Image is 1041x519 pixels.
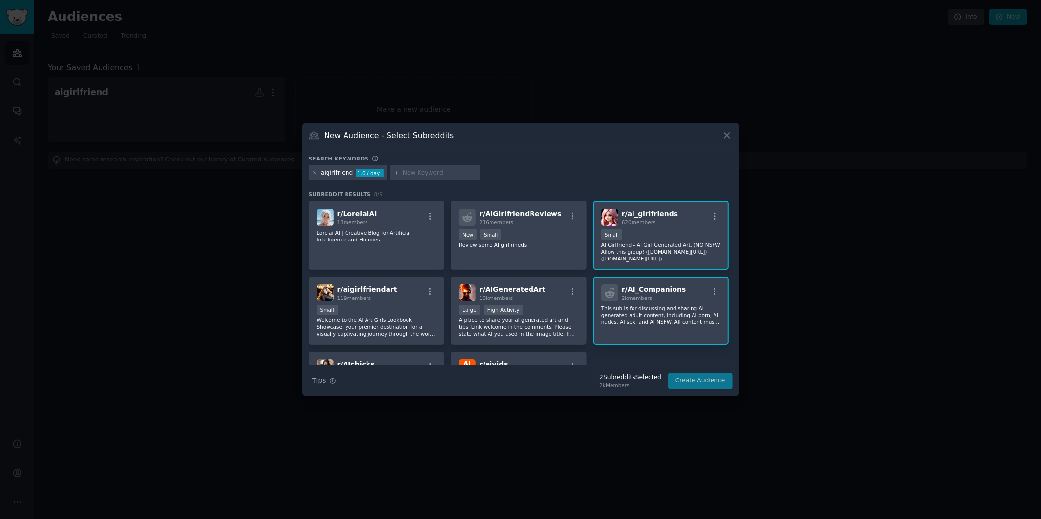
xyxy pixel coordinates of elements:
img: AIchicks [317,359,334,377]
h3: New Audience - Select Subreddits [324,130,454,140]
span: r/ AIchicks [337,360,375,368]
p: A place to share your ai generated art and tips. Link welcome in the comments. Please state what ... [459,317,579,337]
span: 2k members [622,295,653,301]
span: Subreddit Results [309,191,371,198]
p: AI Girlfriend - AI Girl Generated Art. (NO NSFW Allow this group! ([DOMAIN_NAME][URL]) ([DOMAIN_N... [601,241,721,262]
p: Review some AI girlfrineds [459,241,579,248]
div: Small [317,305,338,315]
span: r/ AIGirlfriendReviews [479,210,561,218]
span: 13 members [337,220,368,225]
img: ai_girlfriends [601,209,618,226]
span: r/ AIGeneratedArt [479,285,546,293]
img: LorelaiAI [317,209,334,226]
div: Small [601,229,622,240]
span: 216 members [479,220,513,225]
div: Small [480,229,501,240]
p: Lorelai AI | Creative Blog for Artificial Intelligence and Hobbies [317,229,437,243]
span: Tips [312,376,326,386]
div: 2k Members [599,382,661,389]
span: r/ aivids [479,360,508,368]
img: aigirlfriendart [317,284,334,301]
span: r/ ai_girlfriends [622,210,678,218]
button: Tips [309,372,340,389]
div: Large [459,305,480,315]
p: This sub is for discussing and sharing AI-generated adult content, including AI porn, AI nudes, A... [601,305,721,325]
span: r/ LorelaiAI [337,210,377,218]
input: New Keyword [403,169,477,178]
span: 13k members [479,295,513,301]
img: aivids [459,359,476,377]
div: 1.0 / day [356,169,384,178]
div: High Activity [484,305,523,315]
span: 620 members [622,220,656,225]
h3: Search keywords [309,155,369,162]
p: Welcome to the AI Art Girls Lookbook Showcase, your premier destination for a visually captivatin... [317,317,437,337]
span: r/ AI_Companions [622,285,686,293]
div: 2 Subreddit s Selected [599,373,661,382]
img: AIGeneratedArt [459,284,476,301]
span: 8 / 9 [374,191,383,197]
div: aigirlfriend [321,169,353,178]
span: 119 members [337,295,371,301]
span: r/ aigirlfriendart [337,285,397,293]
div: New [459,229,477,240]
